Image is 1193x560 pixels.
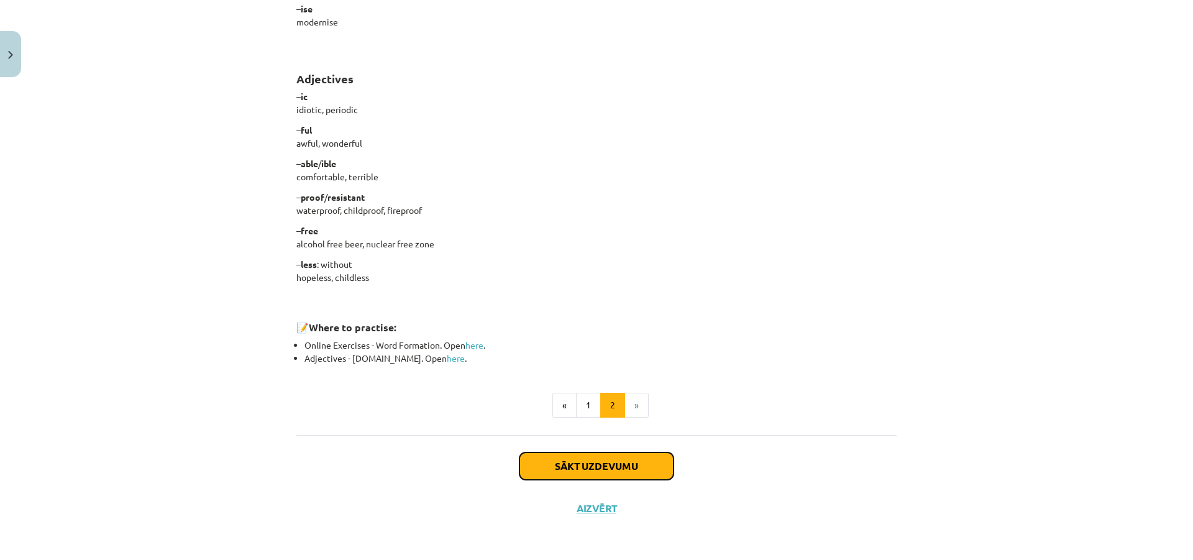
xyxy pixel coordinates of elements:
p: – / comfortable, terrible [296,157,897,183]
p: – / waterproof, childproof, fireproof [296,191,897,217]
button: « [552,393,577,418]
p: – awful, wonderful [296,124,897,150]
b: ise [301,3,313,14]
h3: 📝 [296,312,897,335]
b: ful [301,124,312,135]
b: free [301,225,318,236]
b: proof [301,191,324,203]
b: Adjectives [296,71,354,86]
button: 1 [576,393,601,418]
button: Sākt uzdevumu [519,452,674,480]
b: ic [301,91,308,102]
p: – idiotic, periodic [296,90,897,116]
p: – modernise [296,2,897,29]
a: here [447,352,465,364]
p: – : without hopeless, childless [296,258,897,284]
b: ible [321,158,336,169]
img: icon-close-lesson-0947bae3869378f0d4975bcd49f059093ad1ed9edebbc8119c70593378902aed.svg [8,51,13,59]
b: able [301,158,318,169]
li: Adjectives - [DOMAIN_NAME]. Open . [304,352,897,365]
button: Aizvērt [573,502,620,515]
li: Online Exercises - Word Formation. Open . [304,339,897,352]
button: 2 [600,393,625,418]
a: here [465,339,483,351]
b: less [301,259,317,270]
strong: Where to practise: [309,321,396,334]
p: – alcohol free beer, nuclear free zone [296,224,897,250]
nav: Page navigation example [296,393,897,418]
b: resistant [327,191,365,203]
